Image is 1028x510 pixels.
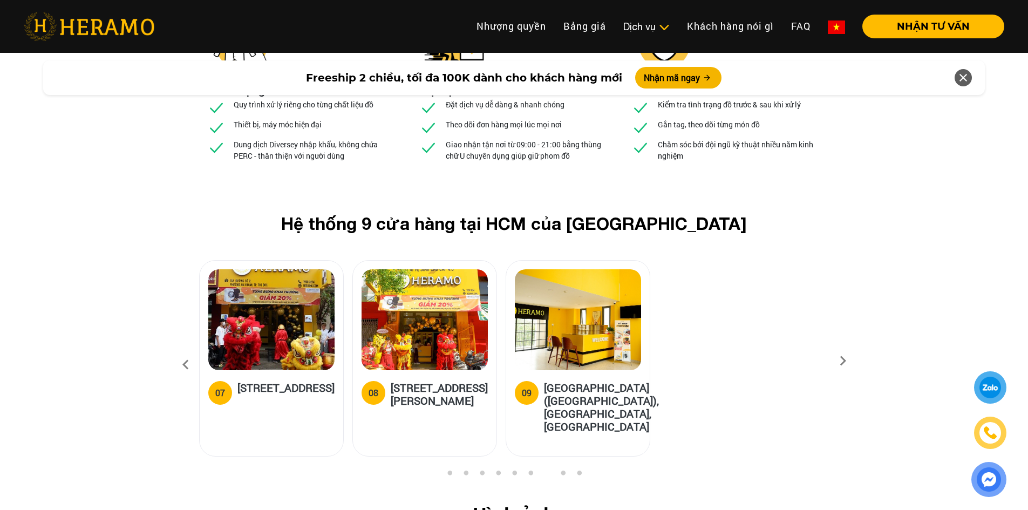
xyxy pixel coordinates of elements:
[208,99,225,116] img: checked.svg
[306,70,622,86] span: Freeship 2 chiều, tối đa 100K dành cho khách hàng mới
[635,67,721,89] button: Nhận mã ngay
[24,12,154,40] img: heramo-logo.png
[854,22,1004,31] a: NHẬN TƯ VẤN
[493,470,503,481] button: 4
[208,269,335,370] img: heramo-15a-duong-so-2-phuong-an-khanh-thu-duc
[237,381,335,403] h5: [STREET_ADDRESS]
[862,15,1004,38] button: NHẬN TƯ VẤN
[574,470,584,481] button: 9
[446,99,564,110] p: Đặt dịch vụ dễ dàng & nhanh chóng
[468,15,555,38] a: Nhượng quyền
[632,119,649,136] img: checked.svg
[460,470,471,481] button: 2
[446,119,562,130] p: Theo dõi đơn hàng mọi lúc mọi nơi
[208,139,225,156] img: checked.svg
[658,22,670,33] img: subToggleIcon
[658,139,821,161] p: Chăm sóc bởi đội ngũ kỹ thuật nhiều năm kinh nghiệm
[444,470,455,481] button: 1
[982,425,998,441] img: phone-icon
[234,119,322,130] p: Thiết bị, máy móc hiện đại
[369,386,378,399] div: 08
[525,470,536,481] button: 6
[632,139,649,156] img: checked.svg
[216,213,812,234] h2: Hệ thống 9 cửa hàng tại HCM của [GEOGRAPHIC_DATA]
[555,15,615,38] a: Bảng giá
[215,386,225,399] div: 07
[557,470,568,481] button: 8
[658,99,801,110] p: Kiểm tra tình trạng đồ trước & sau khi xử lý
[522,386,532,399] div: 09
[476,470,487,481] button: 3
[234,139,397,161] p: Dung dịch Diversey nhập khẩu, không chứa PERC - thân thiện với người dùng
[446,139,609,161] p: Giao nhận tận nơi từ 09:00 - 21:00 bằng thùng chữ U chuyên dụng giúp giữ phom đồ
[391,381,488,407] h5: [STREET_ADDRESS][PERSON_NAME]
[623,19,670,34] div: Dịch vụ
[420,139,437,156] img: checked.svg
[678,15,782,38] a: Khách hàng nói gì
[658,119,760,130] p: Gắn tag, theo dõi từng món đồ
[362,269,488,370] img: heramo-398-duong-hoang-dieu-phuong-2-quan-4
[782,15,819,38] a: FAQ
[541,470,552,481] button: 7
[509,470,520,481] button: 5
[828,21,845,34] img: vn-flag.png
[976,418,1005,447] a: phone-icon
[420,99,437,116] img: checked.svg
[632,99,649,116] img: checked.svg
[420,119,437,136] img: checked.svg
[515,269,641,370] img: heramo-parc-villa-dai-phuoc-island-dong-nai
[544,381,659,433] h5: [GEOGRAPHIC_DATA] ([GEOGRAPHIC_DATA]), [GEOGRAPHIC_DATA], [GEOGRAPHIC_DATA]
[208,119,225,136] img: checked.svg
[234,99,373,110] p: Quy trình xử lý riêng cho từng chất liệu đồ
